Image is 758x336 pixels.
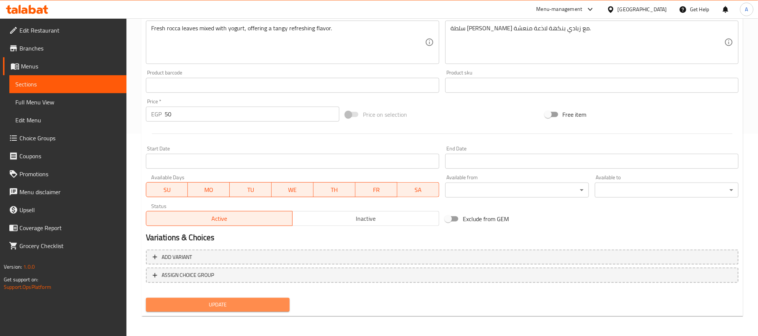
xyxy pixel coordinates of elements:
span: MO [191,184,227,195]
span: Inactive [296,213,436,224]
a: Upsell [3,201,126,219]
button: ASSIGN CHOICE GROUP [146,268,739,283]
span: Promotions [19,169,120,178]
span: Sections [15,80,120,89]
a: Grocery Checklist [3,237,126,255]
span: 1.0.0 [23,262,35,272]
span: Free item [563,110,587,119]
span: Branches [19,44,120,53]
a: Full Menu View [9,93,126,111]
span: Upsell [19,205,120,214]
input: Please enter product sku [445,78,739,93]
input: Please enter product barcode [146,78,439,93]
span: ASSIGN CHOICE GROUP [162,271,214,280]
a: Promotions [3,165,126,183]
a: Support.OpsPlatform [4,282,51,292]
span: SU [149,184,185,195]
span: Choice Groups [19,134,120,143]
a: Menus [3,57,126,75]
p: EGP [151,110,162,119]
span: Menus [21,62,120,71]
button: SA [397,182,439,197]
button: MO [188,182,230,197]
input: Please enter price [165,107,339,122]
button: Update [146,298,290,312]
button: Inactive [292,211,439,226]
a: Branches [3,39,126,57]
a: Sections [9,75,126,93]
span: Coverage Report [19,223,120,232]
span: FR [358,184,394,195]
textarea: سلطة [PERSON_NAME] مع زبادي بنكهة لاذعة منعشة. [450,25,724,60]
span: A [745,5,748,13]
button: TU [230,182,272,197]
button: SU [146,182,188,197]
span: Menu disclaimer [19,187,120,196]
div: [GEOGRAPHIC_DATA] [618,5,667,13]
span: Version: [4,262,22,272]
span: Edit Restaurant [19,26,120,35]
button: Add variant [146,250,739,265]
div: ​ [445,183,589,198]
button: WE [272,182,314,197]
span: Add variant [162,253,192,262]
h2: Variations & Choices [146,232,739,243]
a: Coupons [3,147,126,165]
button: Active [146,211,293,226]
span: Get support on: [4,275,38,284]
a: Menu disclaimer [3,183,126,201]
a: Edit Restaurant [3,21,126,39]
span: Full Menu View [15,98,120,107]
span: Exclude from GEM [463,214,509,223]
div: ​ [595,183,739,198]
span: TU [233,184,269,195]
span: WE [275,184,311,195]
button: TH [314,182,355,197]
span: TH [317,184,352,195]
a: Edit Menu [9,111,126,129]
div: Menu-management [537,5,583,14]
span: Coupons [19,152,120,161]
span: Update [152,300,284,309]
a: Coverage Report [3,219,126,237]
textarea: Fresh rocca leaves mixed with yogurt, offering a tangy refreshing flavor. [151,25,425,60]
span: SA [400,184,436,195]
span: Grocery Checklist [19,241,120,250]
span: Edit Menu [15,116,120,125]
a: Choice Groups [3,129,126,147]
span: Active [149,213,290,224]
button: FR [355,182,397,197]
span: Price on selection [363,110,407,119]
